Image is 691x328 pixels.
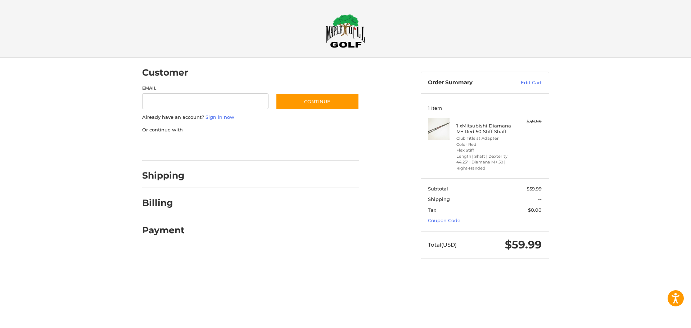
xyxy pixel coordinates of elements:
h4: 1 x Mitsubishi Diamana M+ Red 50 Stiff Shaft [456,123,511,135]
p: Or continue with [142,126,359,134]
iframe: PayPal-venmo [262,140,316,153]
img: Maple Hill Golf [326,14,365,48]
iframe: PayPal-paylater [201,140,255,153]
label: Email [142,85,269,91]
span: Total (USD) [428,241,457,248]
div: $59.99 [513,118,542,125]
h2: Shipping [142,170,185,181]
button: Continue [276,93,359,110]
span: $0.00 [528,207,542,213]
li: Length | Shaft | Dexterity 44.25" | Diamana M+ 50 | Right-Handed [456,153,511,171]
span: Tax [428,207,436,213]
li: Flex Stiff [456,147,511,153]
a: Coupon Code [428,217,460,223]
span: -- [538,196,542,202]
span: Subtotal [428,186,448,192]
h2: Customer [142,67,188,78]
h3: Order Summary [428,79,505,86]
a: Sign in now [206,114,234,120]
p: Already have an account? [142,114,359,121]
li: Color Red [456,141,511,148]
li: Club Titleist Adapter [456,135,511,141]
h3: 1 Item [428,105,542,111]
span: $59.99 [505,238,542,251]
iframe: PayPal-paypal [140,140,194,153]
span: $59.99 [527,186,542,192]
a: Edit Cart [505,79,542,86]
span: Shipping [428,196,450,202]
h2: Payment [142,225,185,236]
h2: Billing [142,197,184,208]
